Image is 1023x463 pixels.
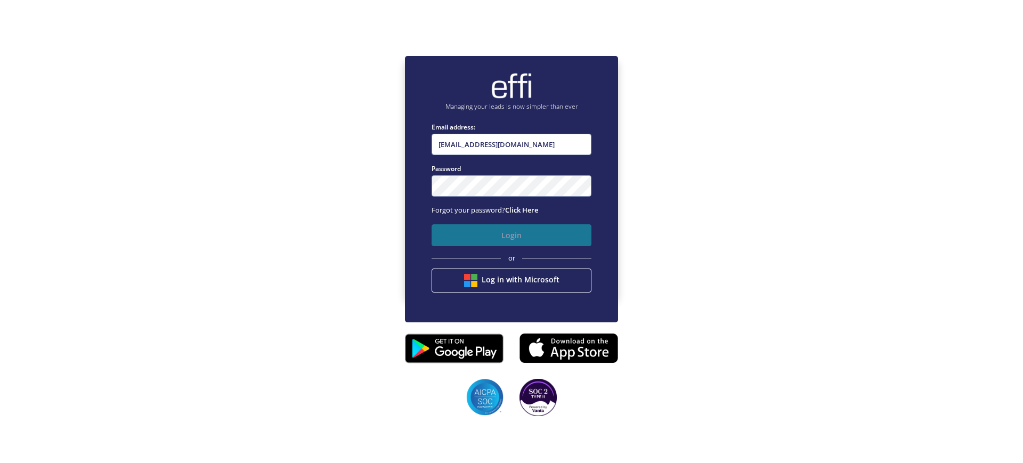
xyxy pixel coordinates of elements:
button: Login [432,224,591,246]
img: btn google [464,274,477,287]
img: SOC2 badges [466,379,504,416]
label: Password [432,164,591,174]
a: Click Here [505,205,538,215]
img: appstore.8725fd3.png [519,330,618,366]
button: Log in with Microsoft [432,269,591,293]
img: SOC2 badges [519,379,557,416]
span: or [508,253,515,264]
input: Enter email [432,134,591,155]
label: Email address: [432,122,591,132]
p: Managing your leads is now simpler than ever [432,102,591,111]
img: brand-logo.ec75409.png [490,72,533,99]
span: Forgot your password? [432,205,538,215]
img: playstore.0fabf2e.png [405,327,504,370]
